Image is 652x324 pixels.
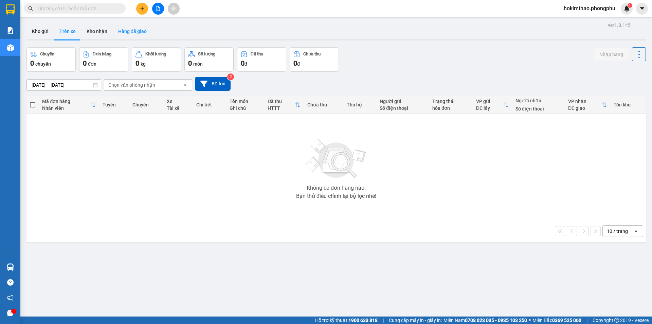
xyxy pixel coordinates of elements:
[132,102,160,107] div: Chuyến
[136,3,148,15] button: plus
[81,23,113,39] button: Kho nhận
[42,99,90,104] div: Mã đơn hàng
[182,82,188,88] svg: open
[302,135,370,183] img: svg+xml;base64,PHN2ZyBjbGFzcz0ibGlzdC1wbHVnX19zdmciIHhtbG5zPSJodHRwOi8vd3d3LnczLm9yZy8yMDAwL3N2Zy...
[88,61,96,67] span: đơn
[614,102,642,107] div: Tồn kho
[432,105,469,111] div: hóa đơn
[230,99,261,104] div: Tên món
[568,105,601,111] div: ĐC giao
[568,99,601,104] div: VP nhận
[152,3,164,15] button: file-add
[244,61,247,67] span: đ
[290,47,339,72] button: Chưa thu0đ
[565,96,610,114] th: Toggle SortBy
[227,73,234,80] sup: 2
[532,317,581,324] span: Miền Bắc
[237,47,286,72] button: Đã thu0đ
[79,47,128,72] button: Đơn hàng0đơn
[40,52,54,56] div: Chuyến
[132,47,181,72] button: Khối lượng0kg
[383,317,384,324] span: |
[624,5,630,12] img: icon-new-feature
[293,59,297,67] span: 0
[628,3,632,8] sup: 1
[6,4,15,15] img: logo-vxr
[380,99,425,104] div: Người gửi
[389,317,442,324] span: Cung cấp máy in - giấy in:
[39,96,99,114] th: Toggle SortBy
[241,59,244,67] span: 0
[167,99,189,104] div: Xe
[28,6,33,11] span: search
[37,5,117,12] input: Tìm tên, số ĐT hoặc mã đơn
[193,61,203,67] span: món
[230,105,261,111] div: Ghi chú
[156,6,160,11] span: file-add
[476,105,503,111] div: ĐC lấy
[140,6,145,11] span: plus
[315,317,378,324] span: Hỗ trợ kỹ thuật:
[168,3,180,15] button: aim
[586,317,587,324] span: |
[515,106,561,112] div: Số điện thoại
[348,318,378,323] strong: 1900 633 818
[195,77,231,91] button: Bộ lọc
[188,59,192,67] span: 0
[42,105,90,111] div: Nhân viên
[27,80,101,90] input: Select a date range.
[297,61,300,67] span: đ
[7,310,14,316] span: message
[476,99,503,104] div: VP gửi
[629,3,631,8] span: 1
[633,228,639,234] svg: open
[145,52,166,56] div: Khối lượng
[198,52,215,56] div: Số lượng
[636,3,648,15] button: caret-down
[7,27,14,34] img: solution-icon
[7,44,14,51] img: warehouse-icon
[251,52,263,56] div: Đã thu
[171,6,176,11] span: aim
[432,99,469,104] div: Trạng thái
[307,185,366,191] div: Không có đơn hàng nào.
[167,105,189,111] div: Tài xế
[135,59,139,67] span: 0
[639,5,645,12] span: caret-down
[296,193,376,199] div: Bạn thử điều chỉnh lại bộ lọc nhé!
[303,52,321,56] div: Chưa thu
[380,105,425,111] div: Số điện thoại
[473,96,512,114] th: Toggle SortBy
[93,52,111,56] div: Đơn hàng
[307,102,340,107] div: Chưa thu
[465,318,527,323] strong: 0708 023 035 - 0935 103 250
[83,59,87,67] span: 0
[196,102,223,107] div: Chi tiết
[7,263,14,271] img: warehouse-icon
[26,23,54,39] button: Kho gửi
[113,23,152,39] button: Hàng đã giao
[108,82,155,88] div: Chọn văn phòng nhận
[141,61,146,67] span: kg
[268,105,295,111] div: HTTT
[443,317,527,324] span: Miền Nam
[184,47,234,72] button: Số lượng0món
[268,99,295,104] div: Đã thu
[347,102,373,107] div: Thu hộ
[552,318,581,323] strong: 0369 525 060
[515,98,561,103] div: Người nhận
[264,96,304,114] th: Toggle SortBy
[7,279,14,286] span: question-circle
[594,48,629,61] button: Nhập hàng
[30,59,34,67] span: 0
[26,47,76,72] button: Chuyến0chuyến
[529,319,531,322] span: ⚪️
[103,102,126,107] div: Tuyến
[35,61,51,67] span: chuyến
[607,228,628,235] div: 10 / trang
[608,21,631,29] div: ver 1.8.145
[7,294,14,301] span: notification
[614,318,619,323] span: copyright
[558,4,621,13] span: hokimthao.phongphu
[54,23,81,39] button: Trên xe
